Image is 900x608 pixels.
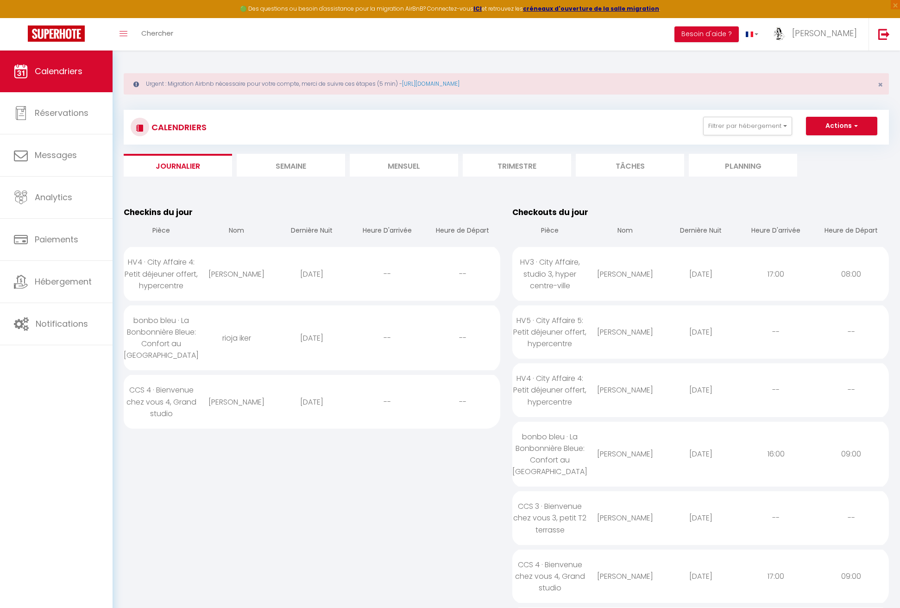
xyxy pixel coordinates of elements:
span: × [878,79,883,90]
th: Pièce [512,218,588,245]
div: HV4 · City Affaire 4: Petit déjeuner offert, hypercentre [512,363,588,417]
div: -- [350,387,425,417]
div: 17:00 [738,561,814,591]
div: [PERSON_NAME] [588,561,663,591]
li: Journalier [124,154,232,177]
div: [DATE] [663,561,738,591]
span: Checkins du jour [124,207,193,218]
li: Semaine [237,154,345,177]
div: 16:00 [738,439,814,469]
div: HV5 · City Affaire 5: Petit déjeuner offert, hypercentre [512,305,588,359]
th: Nom [588,218,663,245]
a: créneaux d'ouverture de la salle migration [523,5,659,13]
a: ... [PERSON_NAME] [765,18,869,51]
img: ... [772,26,786,40]
button: Filtrer par hébergement [703,117,792,135]
li: Tâches [576,154,684,177]
div: -- [425,323,500,353]
div: -- [350,323,425,353]
th: Nom [199,218,275,245]
div: -- [738,503,814,533]
div: [DATE] [274,387,350,417]
th: Heure de Départ [813,218,889,245]
div: 08:00 [813,259,889,289]
div: -- [813,317,889,347]
div: [DATE] [663,503,738,533]
div: -- [738,375,814,405]
div: [DATE] [274,259,350,289]
div: [PERSON_NAME] [588,439,663,469]
div: 09:00 [813,561,889,591]
span: Chercher [141,28,173,38]
div: [DATE] [663,439,738,469]
div: -- [425,387,500,417]
div: [DATE] [274,323,350,353]
div: [DATE] [663,259,738,289]
div: [DATE] [663,375,738,405]
span: Analytics [35,191,72,203]
span: Réservations [35,107,88,119]
div: CCS 3 · Bienvenue chez vous 3, petit T2 terrasse [512,491,588,545]
div: bonbo bleu · La Bonbonnière Bleue: Confort au [GEOGRAPHIC_DATA] [124,305,199,371]
span: Notifications [36,318,88,329]
div: -- [813,503,889,533]
a: [URL][DOMAIN_NAME] [402,80,459,88]
a: Chercher [134,18,180,51]
span: Calendriers [35,65,82,77]
button: Close [878,81,883,89]
div: [PERSON_NAME] [588,375,663,405]
span: [PERSON_NAME] [792,27,857,39]
div: rioja iker [199,323,275,353]
img: Super Booking [28,25,85,42]
div: -- [350,259,425,289]
div: HV3 · City Affaire, studio 3, hyper centre-ville [512,247,588,300]
span: Checkouts du jour [512,207,588,218]
div: [DATE] [663,317,738,347]
span: Messages [35,149,77,161]
div: [PERSON_NAME] [588,503,663,533]
div: 17:00 [738,259,814,289]
div: CCS 4 · Bienvenue chez vous 4, Grand studio [512,550,588,603]
button: Besoin d'aide ? [674,26,739,42]
div: -- [425,259,500,289]
div: [PERSON_NAME] [199,387,275,417]
h3: CALENDRIERS [149,117,207,138]
img: logout [878,28,890,40]
span: Paiements [35,234,78,245]
div: [PERSON_NAME] [588,317,663,347]
div: [PERSON_NAME] [588,259,663,289]
th: Dernière Nuit [274,218,350,245]
li: Planning [689,154,797,177]
span: Hébergement [35,276,92,287]
th: Pièce [124,218,199,245]
div: -- [813,375,889,405]
th: Heure D'arrivée [738,218,814,245]
th: Dernière Nuit [663,218,738,245]
th: Heure D'arrivée [350,218,425,245]
th: Heure de Départ [425,218,500,245]
a: ICI [473,5,482,13]
div: Urgent : Migration Airbnb nécessaire pour votre compte, merci de suivre ces étapes (5 min) - [124,73,889,95]
div: HV4 · City Affaire 4: Petit déjeuner offert, hypercentre [124,247,199,300]
div: [PERSON_NAME] [199,259,275,289]
div: -- [738,317,814,347]
li: Mensuel [350,154,458,177]
div: 09:00 [813,439,889,469]
div: CCS 4 · Bienvenue chez vous 4, Grand studio [124,375,199,428]
div: bonbo bleu · La Bonbonnière Bleue: Confort au [GEOGRAPHIC_DATA] [512,422,588,487]
button: Actions [806,117,877,135]
li: Trimestre [463,154,571,177]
